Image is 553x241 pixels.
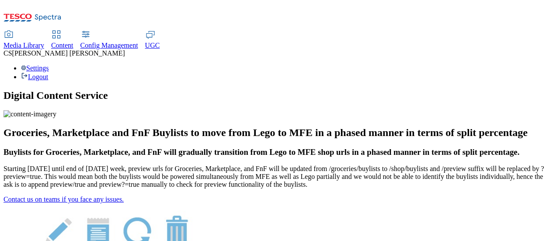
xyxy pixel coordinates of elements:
[145,31,160,49] a: UGC
[80,31,138,49] a: Config Management
[51,31,73,49] a: Content
[3,42,44,49] span: Media Library
[12,49,125,57] span: [PERSON_NAME] [PERSON_NAME]
[3,90,550,101] h1: Digital Content Service
[3,49,12,57] span: CS
[80,42,138,49] span: Config Management
[3,31,44,49] a: Media Library
[145,42,160,49] span: UGC
[3,147,550,157] h3: Buylists for Groceries, Marketplace, and FnF will gradually transition from Lego to MFE shop urls...
[3,196,124,203] a: Contact us on teams if you face any issues.
[3,165,550,189] p: Starting [DATE] until end of [DATE] week, preview urls for Groceries, Marketplace, and FnF will b...
[21,73,48,80] a: Logout
[51,42,73,49] span: Content
[3,110,56,118] img: content-imagery
[21,64,49,72] a: Settings
[3,127,550,139] h2: Groceries, Marketplace and FnF Buylists to move from Lego to MFE in a phased manner in terms of s...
